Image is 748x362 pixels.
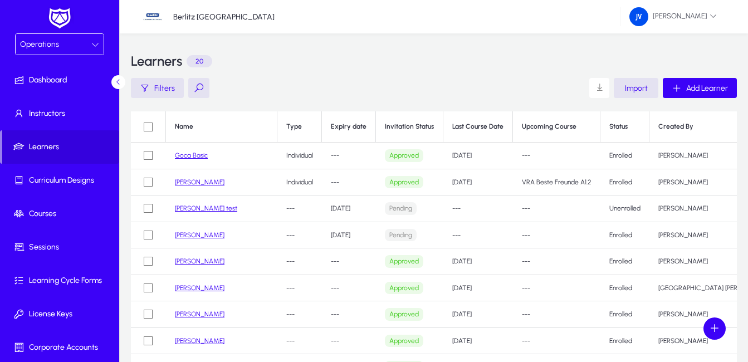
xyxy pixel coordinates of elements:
[322,328,376,355] td: ---
[286,123,312,131] div: Type
[277,275,322,302] td: ---
[600,275,649,302] td: Enrolled
[443,143,513,169] td: [DATE]
[277,328,322,355] td: ---
[2,208,121,219] span: Courses
[2,264,121,297] a: Learning Cycle Forms
[175,123,268,131] div: Name
[600,248,649,275] td: Enrolled
[322,301,376,328] td: ---
[2,309,121,320] span: License Keys
[600,111,649,143] th: Status
[2,141,119,153] span: Learners
[2,75,121,86] span: Dashboard
[513,143,600,169] td: ---
[513,328,600,355] td: ---
[131,78,184,98] button: Filters
[443,195,513,222] td: ---
[187,55,212,67] p: 20
[600,222,649,249] td: Enrolled
[322,222,376,249] td: [DATE]
[46,7,74,30] img: white-logo.png
[175,310,224,318] a: [PERSON_NAME]
[513,169,600,196] td: VRA Beste Freunde A1.2
[175,123,193,131] div: Name
[443,169,513,196] td: [DATE]
[277,222,322,249] td: ---
[614,78,658,98] button: Import
[175,284,224,292] a: [PERSON_NAME]
[277,301,322,328] td: ---
[2,197,121,231] a: Courses
[620,7,726,27] button: [PERSON_NAME]
[443,222,513,249] td: ---
[663,78,737,98] button: Add Learner
[600,169,649,196] td: Enrolled
[154,84,175,93] span: Filters
[629,7,717,26] span: [PERSON_NAME]
[443,328,513,355] td: [DATE]
[2,97,121,130] a: Instructors
[385,255,423,268] p: Approved
[443,111,513,143] th: Last Course Date
[2,342,121,353] span: Corporate Accounts
[2,275,121,286] span: Learning Cycle Forms
[142,6,163,27] img: 34.jpg
[277,169,322,196] td: Individual
[2,164,121,197] a: Curriculum Designs
[513,222,600,249] td: ---
[513,111,600,143] th: Upcoming Course
[686,84,728,93] span: Add Learner
[376,111,443,143] th: Invitation Status
[443,248,513,275] td: [DATE]
[385,229,417,242] p: Pending
[600,328,649,355] td: Enrolled
[175,151,208,159] a: Goca Basic
[175,204,237,212] a: [PERSON_NAME] test
[385,202,417,215] p: Pending
[175,337,224,345] a: [PERSON_NAME]
[277,195,322,222] td: ---
[385,176,423,189] p: Approved
[385,149,423,162] p: Approved
[322,111,376,143] th: Expiry date
[2,297,121,331] a: License Keys
[629,7,648,26] img: 162.png
[513,248,600,275] td: ---
[625,84,648,93] span: Import
[173,12,275,22] p: Berlitz [GEOGRAPHIC_DATA]
[322,275,376,302] td: ---
[20,40,59,49] span: Operations
[600,143,649,169] td: Enrolled
[600,301,649,328] td: Enrolled
[322,169,376,196] td: ---
[385,282,423,295] p: Approved
[600,195,649,222] td: Unenrolled
[175,231,224,239] a: [PERSON_NAME]
[2,175,121,186] span: Curriculum Designs
[2,63,121,97] a: Dashboard
[513,275,600,302] td: ---
[322,195,376,222] td: [DATE]
[443,275,513,302] td: [DATE]
[385,308,423,321] p: Approved
[513,195,600,222] td: ---
[286,123,302,131] div: Type
[175,257,224,265] a: [PERSON_NAME]
[2,108,121,119] span: Instructors
[277,143,322,169] td: Individual
[277,248,322,275] td: ---
[513,301,600,328] td: ---
[443,301,513,328] td: [DATE]
[385,335,423,348] p: Approved
[175,178,224,186] a: [PERSON_NAME]
[2,242,121,253] span: Sessions
[322,248,376,275] td: ---
[322,143,376,169] td: ---
[2,231,121,264] a: Sessions
[131,55,182,68] h3: Learners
